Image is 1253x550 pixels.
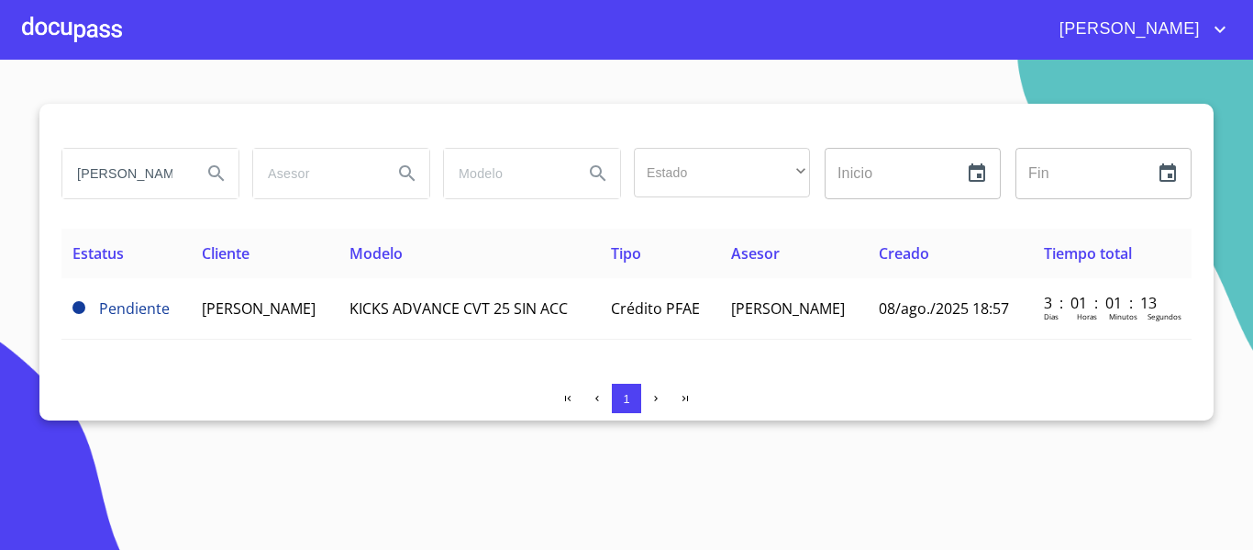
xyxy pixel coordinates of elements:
p: 3 : 01 : 01 : 13 [1044,293,1168,313]
span: Asesor [731,243,780,264]
p: Minutos [1109,311,1137,321]
p: Segundos [1148,311,1181,321]
span: 08/ago./2025 18:57 [879,298,1009,319]
span: [PERSON_NAME] [1046,15,1209,44]
span: Cliente [202,243,249,264]
span: 1 [623,392,629,406]
span: [PERSON_NAME] [202,298,316,319]
button: Search [194,152,238,196]
p: Horas [1077,311,1097,321]
div: ​ [634,148,810,197]
span: Modelo [349,243,403,264]
button: 1 [612,384,641,413]
input: search [62,149,187,198]
span: Pendiente [72,301,85,314]
span: [PERSON_NAME] [731,298,845,319]
span: Tiempo total [1044,243,1132,264]
span: Creado [879,243,929,264]
span: Estatus [72,243,124,264]
input: search [253,149,378,198]
span: Tipo [611,243,641,264]
button: account of current user [1046,15,1231,44]
button: Search [385,152,429,196]
span: Pendiente [99,298,170,319]
input: search [444,149,569,198]
span: KICKS ADVANCE CVT 25 SIN ACC [349,298,568,319]
span: Crédito PFAE [611,298,700,319]
button: Search [576,152,620,196]
p: Dias [1044,311,1059,321]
